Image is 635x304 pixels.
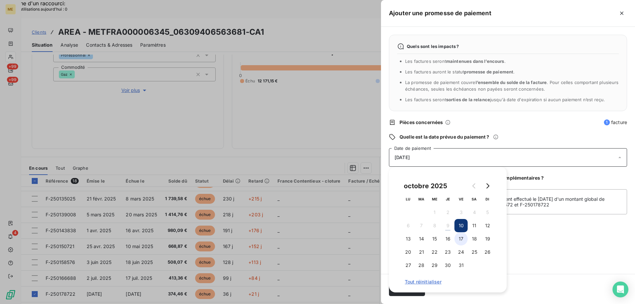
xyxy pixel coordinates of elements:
button: 21 [415,245,428,259]
th: jeudi [441,193,454,206]
button: 29 [428,259,441,272]
button: 20 [402,245,415,259]
button: 19 [481,232,494,245]
button: 24 [454,245,468,259]
span: Les factures auront le statut . [405,69,515,74]
button: 1 [428,206,441,219]
span: l’ensemble du solde de la facture [476,80,547,85]
button: 16 [441,232,454,245]
button: 11 [468,219,481,232]
button: 14 [415,232,428,245]
span: Quels sont les impacts ? [407,44,459,49]
textarea: Kenza / interaction du [DATE] 11:05 / Avis de virement effectué le [DATE] d'un montant global de ... [389,189,627,214]
th: samedi [468,193,481,206]
span: [DATE] [395,155,410,160]
span: sorties de la relance [446,97,490,102]
button: 28 [415,259,428,272]
button: 7 [415,219,428,232]
button: 13 [402,232,415,245]
span: 1 [604,119,610,125]
button: 15 [428,232,441,245]
span: Quelle est la date prévue du paiement ? [400,134,489,140]
th: mercredi [428,193,441,206]
th: mardi [415,193,428,206]
button: 3 [454,206,468,219]
button: 23 [441,245,454,259]
button: 4 [468,206,481,219]
button: 26 [481,245,494,259]
button: 12 [481,219,494,232]
button: 31 [454,259,468,272]
button: 8 [428,219,441,232]
button: Go to next month [481,179,494,193]
button: 17 [454,232,468,245]
button: 27 [402,259,415,272]
button: 5 [481,206,494,219]
button: 10 [454,219,468,232]
h5: Ajouter une promesse de paiement [389,9,491,18]
span: Pièces concernées [400,119,443,126]
button: 9 [441,219,454,232]
button: 25 [468,245,481,259]
button: 30 [441,259,454,272]
span: Les factures seront . [405,59,506,64]
th: vendredi [454,193,468,206]
button: 2 [441,206,454,219]
span: facture [604,119,627,126]
div: Open Intercom Messenger [613,282,628,297]
span: La promesse de paiement couvre . Pour celles comportant plusieurs échéances, seules les échéances... [405,80,619,92]
button: 18 [468,232,481,245]
button: 6 [402,219,415,232]
button: 22 [428,245,441,259]
span: promesse de paiement [464,69,513,74]
span: Tout réinitialiser [405,279,491,284]
div: octobre 2025 [402,181,449,191]
th: lundi [402,193,415,206]
span: maintenues dans l’encours [446,59,504,64]
th: dimanche [481,193,494,206]
span: Les factures seront jusqu'à date d'expiration si aucun paiement n’est reçu. [405,97,605,102]
button: Go to previous month [468,179,481,193]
